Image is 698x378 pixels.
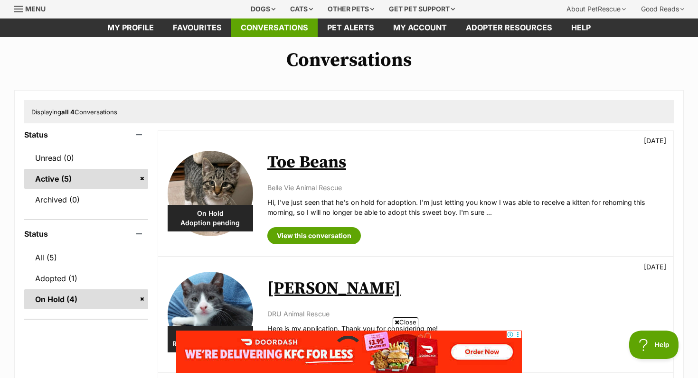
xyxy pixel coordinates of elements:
strong: all 4 [61,108,75,116]
p: [DATE] [644,136,666,146]
a: conversations [231,18,318,37]
span: Reviewing applications [168,339,253,349]
iframe: Advertisement [176,331,522,373]
a: Adopted (1) [24,268,148,288]
span: Menu [25,5,46,13]
img: Vinnie [168,272,253,357]
header: Status [24,230,148,238]
div: On Hold [168,326,253,352]
p: Belle Vie Animal Rescue [267,183,664,193]
a: All (5) [24,248,148,267]
img: Toe Beans [168,151,253,236]
a: Archived (0) [24,190,148,210]
a: Unread (0) [24,148,148,168]
a: Toe Beans [267,152,346,173]
a: Adopter resources [456,18,562,37]
a: Active (5) [24,169,148,189]
a: [PERSON_NAME] [267,278,401,299]
span: Displaying Conversations [31,108,117,116]
a: Help [562,18,600,37]
p: [DATE] [644,262,666,272]
p: Hi, I've just seen that he's on hold for adoption. I'm just letting you know I was able to receiv... [267,197,664,218]
a: Pet alerts [318,18,384,37]
iframe: Help Scout Beacon - Open [629,331,679,359]
header: Status [24,130,148,139]
a: My profile [98,18,163,37]
a: View this conversation [267,227,361,244]
div: On Hold [168,205,253,231]
span: Adoption pending [168,218,253,228]
a: On Hold (4) [24,289,148,309]
a: My account [384,18,456,37]
p: Here is my application. Thank you for considering me! [267,323,664,333]
a: Favourites [163,18,231,37]
span: Close [393,317,418,327]
p: DRU Animal Rescue [267,309,664,319]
